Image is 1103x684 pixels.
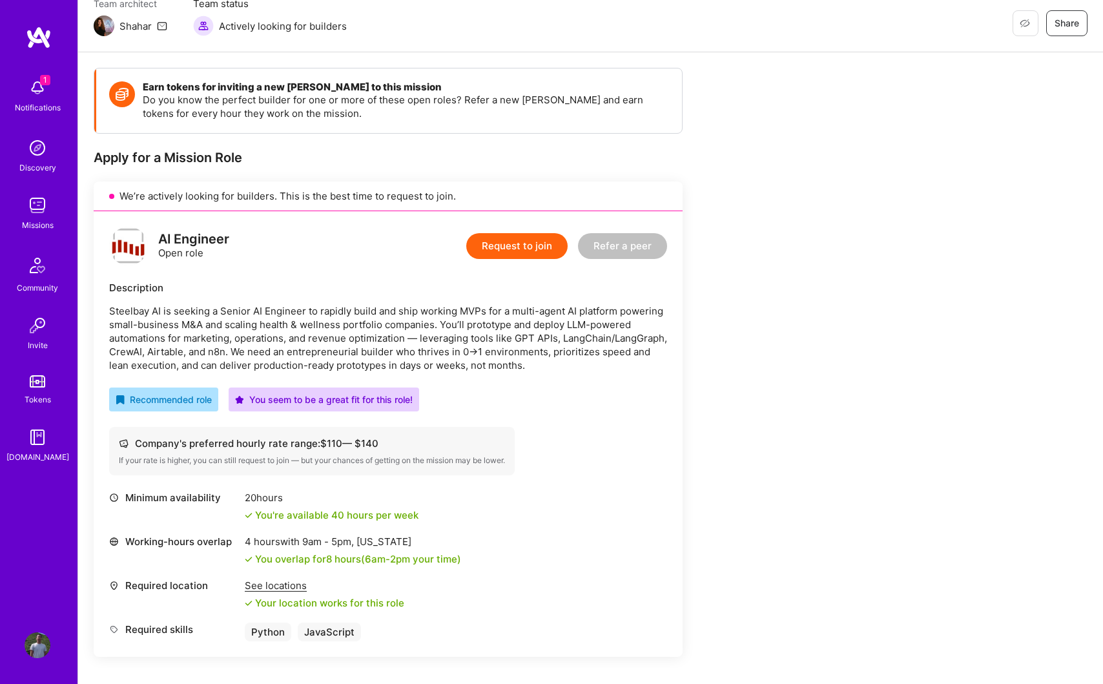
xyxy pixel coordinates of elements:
div: Apply for a Mission Role [94,149,683,166]
div: Open role [158,233,229,260]
i: icon Cash [119,439,129,448]
span: 9am - 5pm , [300,535,356,548]
div: Python [245,623,291,641]
img: logo [109,227,148,265]
img: Token icon [109,81,135,107]
i: icon World [109,537,119,546]
div: You overlap for 8 hours ( your time) [255,552,461,566]
i: icon Mail [157,21,167,31]
div: Discovery [19,161,56,174]
div: Required skills [109,623,238,636]
i: icon RecommendedBadge [116,395,125,404]
i: icon EyeClosed [1020,18,1030,28]
h4: Earn tokens for inviting a new [PERSON_NAME] to this mission [143,81,669,93]
div: Description [109,281,667,295]
img: Invite [25,313,50,338]
div: Community [17,281,58,295]
div: Missions [22,218,54,232]
button: Refer a peer [578,233,667,259]
div: See locations [245,579,404,592]
img: guide book [25,424,50,450]
img: Community [22,250,53,281]
div: Recommended role [116,393,212,406]
i: icon PurpleStar [235,395,244,404]
div: If your rate is higher, you can still request to join — but your chances of getting on the missio... [119,455,505,466]
img: teamwork [25,192,50,218]
div: Notifications [15,101,61,114]
a: User Avatar [21,632,54,658]
div: Invite [28,338,48,352]
p: Steelbay AI is seeking a Senior AI Engineer to rapidly build and ship working MVPs for a multi-ag... [109,304,667,372]
button: Share [1046,10,1088,36]
i: icon Check [245,512,253,519]
button: Request to join [466,233,568,259]
p: Do you know the perfect builder for one or more of these open roles? Refer a new [PERSON_NAME] an... [143,93,669,120]
div: Company's preferred hourly rate range: $ 110 — $ 140 [119,437,505,450]
div: Required location [109,579,238,592]
div: We’re actively looking for builders. This is the best time to request to join. [94,181,683,211]
div: Minimum availability [109,491,238,504]
img: bell [25,75,50,101]
div: 20 hours [245,491,418,504]
img: Actively looking for builders [193,16,214,36]
div: Shahar [119,19,152,33]
img: User Avatar [25,632,50,658]
i: icon Clock [109,493,119,503]
i: icon Location [109,581,119,590]
i: icon Tag [109,625,119,634]
div: AI Engineer [158,233,229,246]
span: 1 [40,75,50,85]
i: icon Check [245,599,253,607]
span: Share [1055,17,1079,30]
span: Actively looking for builders [219,19,347,33]
img: Team Architect [94,16,114,36]
div: Tokens [25,393,51,406]
div: You seem to be a great fit for this role! [235,393,413,406]
div: JavaScript [298,623,361,641]
span: 6am - 2pm [365,553,410,565]
div: Your location works for this role [245,596,404,610]
div: 4 hours with [US_STATE] [245,535,461,548]
div: You're available 40 hours per week [245,508,418,522]
div: [DOMAIN_NAME] [6,450,69,464]
img: tokens [30,375,45,388]
i: icon Check [245,555,253,563]
div: Working-hours overlap [109,535,238,548]
img: logo [26,26,52,49]
img: discovery [25,135,50,161]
